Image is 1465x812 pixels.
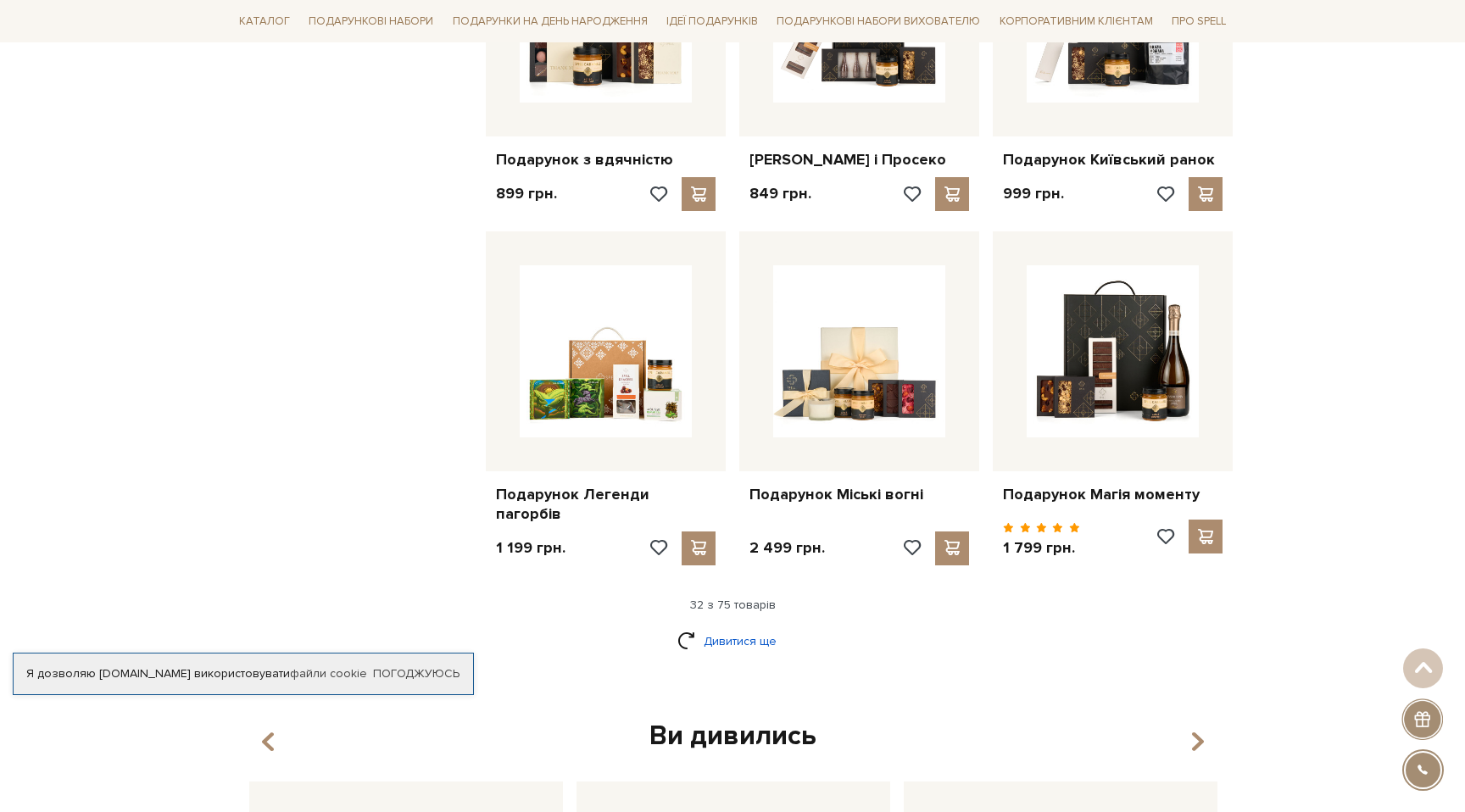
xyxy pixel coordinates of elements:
p: 1 199 грн. [496,538,565,558]
a: Ідеї подарунків [660,8,765,35]
div: Я дозволяю [DOMAIN_NAME] використовувати [14,666,473,681]
a: Про Spell [1165,8,1233,35]
a: Подарункові набори вихователю [770,7,987,36]
a: Погоджуюсь [373,666,460,681]
a: Подарунки на День народження [446,8,655,35]
a: Подарунок з вдячністю [496,150,716,170]
p: 1 799 грн. [1003,538,1080,558]
a: Дивитися ще [677,626,788,656]
div: Ви дивились [242,719,1223,754]
a: Подарунок Київський ранок [1003,150,1223,170]
a: Каталог [232,8,297,35]
a: [PERSON_NAME] і Просеко [749,150,969,170]
p: 2 499 грн. [749,538,825,558]
a: Подарунок Легенди пагорбів [496,485,716,525]
a: Подарунок Магія моменту [1003,485,1223,504]
a: Подарунок Міські вогні [749,485,969,504]
a: Подарункові набори [302,8,440,35]
a: Корпоративним клієнтам [993,7,1160,36]
a: файли cookie [290,666,367,681]
p: 899 грн. [496,184,557,203]
p: 999 грн. [1003,184,1064,203]
div: 32 з 75 товарів [226,598,1239,613]
p: 849 грн. [749,184,811,203]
